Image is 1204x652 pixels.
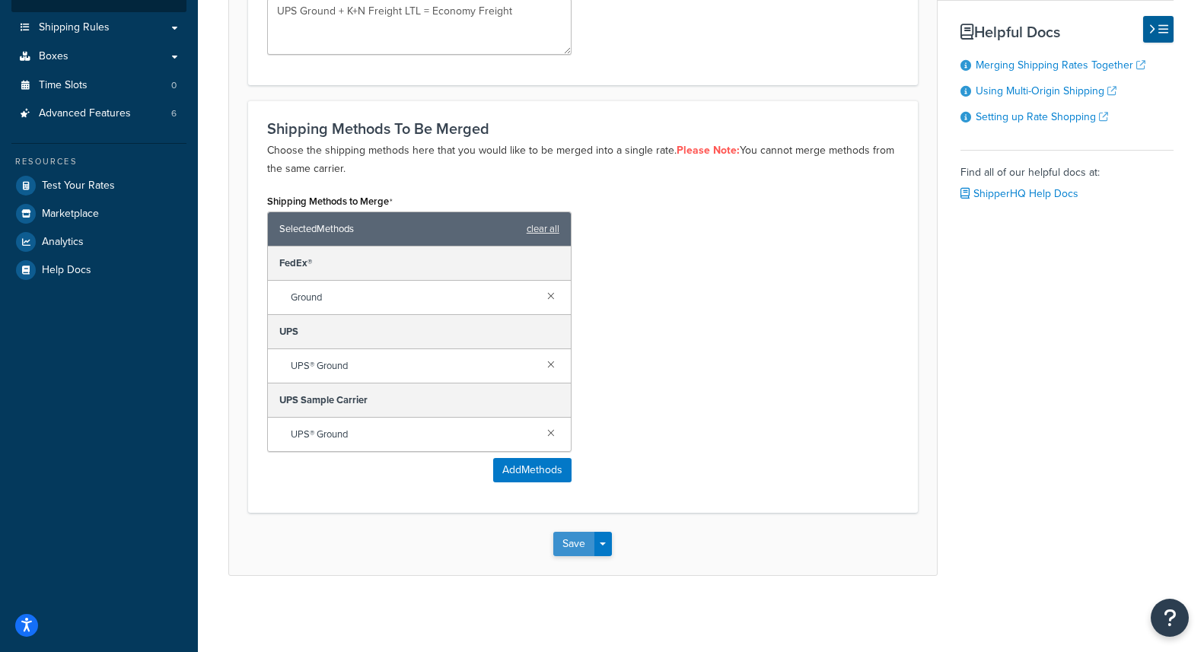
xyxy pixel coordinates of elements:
a: Time Slots0 [11,72,186,100]
span: Selected Methods [279,218,519,240]
button: Save [553,532,594,556]
button: Hide Help Docs [1143,16,1174,43]
button: AddMethods [493,458,572,482]
span: Analytics [42,236,84,249]
span: Advanced Features [39,107,131,120]
div: FedEx® [268,246,571,281]
p: Choose the shipping methods here that you would like to be merged into a single rate. You cannot ... [267,142,899,178]
div: UPS Sample Carrier [268,383,571,418]
a: Using Multi-Origin Shipping [976,83,1116,99]
li: Advanced Features [11,100,186,128]
a: Merging Shipping Rates Together [976,57,1145,73]
a: Setting up Rate Shopping [976,109,1108,125]
a: ShipperHQ Help Docs [960,186,1078,202]
div: Find all of our helpful docs at: [960,150,1174,205]
h3: Shipping Methods To Be Merged [267,120,899,137]
span: UPS® Ground [291,355,535,377]
span: Shipping Rules [39,21,110,34]
span: Help Docs [42,264,91,277]
span: Marketplace [42,208,99,221]
span: Ground [291,287,535,308]
a: Boxes [11,43,186,71]
a: Shipping Rules [11,14,186,42]
span: 0 [171,79,177,92]
label: Shipping Methods to Merge [267,196,393,208]
a: clear all [527,218,559,240]
span: 6 [171,107,177,120]
a: Analytics [11,228,186,256]
div: UPS [268,315,571,349]
li: Time Slots [11,72,186,100]
span: Boxes [39,50,68,63]
a: Test Your Rates [11,172,186,199]
div: Resources [11,155,186,168]
a: Marketplace [11,200,186,227]
a: Advanced Features6 [11,100,186,128]
strong: Please Note: [677,142,740,158]
button: Open Resource Center [1151,599,1189,637]
span: UPS® Ground [291,424,535,445]
a: Help Docs [11,256,186,284]
span: Test Your Rates [42,180,115,192]
h3: Helpful Docs [960,24,1174,40]
span: Time Slots [39,79,88,92]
